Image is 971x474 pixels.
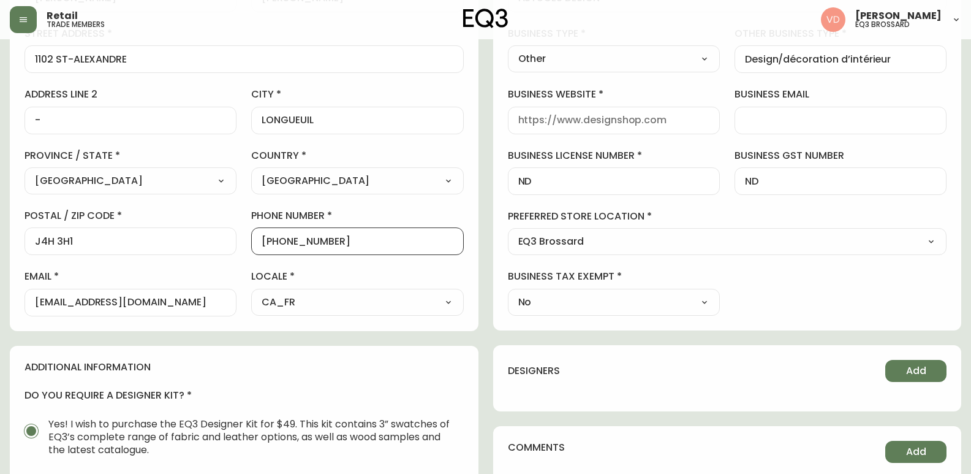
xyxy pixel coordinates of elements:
[25,361,464,374] h4: additional information
[735,149,946,162] label: business gst number
[25,149,236,162] label: province / state
[47,11,78,21] span: Retail
[508,88,720,101] label: business website
[508,364,560,378] h4: designers
[251,209,463,223] label: phone number
[885,441,946,463] button: Add
[508,210,947,223] label: preferred store location
[821,7,845,32] img: 34cbe8de67806989076631741e6a7c6b
[25,270,236,283] label: email
[855,11,942,21] span: [PERSON_NAME]
[48,418,454,456] span: Yes! I wish to purchase the EQ3 Designer Kit for $49. This kit contains 3” swatches of EQ3’s comp...
[508,149,720,162] label: business license number
[735,88,946,101] label: business email
[906,364,926,378] span: Add
[25,209,236,223] label: postal / zip code
[251,149,463,162] label: country
[25,389,464,402] h4: do you require a designer kit?
[885,360,946,382] button: Add
[251,88,463,101] label: city
[463,9,508,28] img: logo
[518,115,709,126] input: https://www.designshop.com
[47,21,105,28] h5: trade members
[508,270,720,283] label: business tax exempt
[855,21,910,28] h5: eq3 brossard
[508,441,565,454] h4: comments
[906,445,926,459] span: Add
[25,88,236,101] label: address line 2
[251,270,463,283] label: locale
